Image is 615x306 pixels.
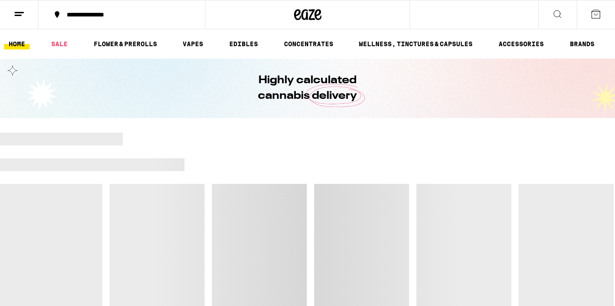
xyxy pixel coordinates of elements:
a: VAPES [178,38,208,49]
a: WELLNESS, TINCTURES & CAPSULES [354,38,477,49]
a: CONCENTRATES [279,38,338,49]
a: SALE [47,38,72,49]
a: HOME [4,38,30,49]
a: ACCESSORIES [494,38,548,49]
a: BRANDS [565,38,599,49]
a: FLOWER & PREROLLS [89,38,162,49]
a: EDIBLES [225,38,263,49]
h1: Highly calculated cannabis delivery [232,73,383,104]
